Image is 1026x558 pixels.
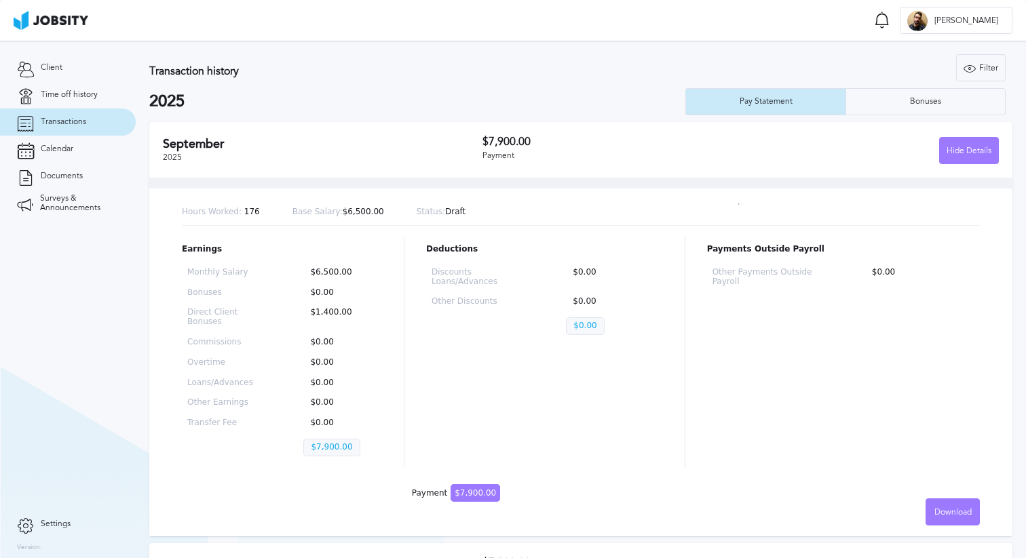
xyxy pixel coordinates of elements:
[41,172,83,181] span: Documents
[187,418,260,428] p: Transfer Fee
[956,54,1006,81] button: Filter
[566,297,657,306] p: $0.00
[900,7,1012,34] button: L[PERSON_NAME]
[303,418,377,428] p: $0.00
[182,245,382,254] p: Earnings
[41,63,62,73] span: Client
[303,308,377,327] p: $1,400.00
[903,97,948,106] div: Bonuses
[303,288,377,298] p: $0.00
[712,268,822,287] p: Other Payments Outside Payroll
[303,439,360,456] p: $7,900.00
[40,194,119,213] span: Surveys & Announcements
[187,268,260,277] p: Monthly Salary
[303,378,377,388] p: $0.00
[926,498,980,525] button: Download
[733,97,799,106] div: Pay Statement
[187,338,260,347] p: Commissions
[939,137,999,164] button: Hide Details
[149,92,685,111] h2: 2025
[41,90,98,100] span: Time off history
[417,207,466,217] p: Draft
[432,297,522,306] p: Other Discounts
[163,137,482,151] h2: September
[865,268,974,287] p: $0.00
[432,268,522,287] p: Discounts Loans/Advances
[187,398,260,407] p: Other Earnings
[707,245,980,254] p: Payments Outside Payroll
[940,138,998,165] div: Hide Details
[187,308,260,327] p: Direct Client Bonuses
[149,65,617,77] h3: Transaction history
[685,88,845,115] button: Pay Statement
[182,207,260,217] p: 176
[187,288,260,298] p: Bonuses
[451,484,500,502] span: $7,900.00
[182,207,242,216] span: Hours Worked:
[482,136,741,148] h3: $7,900.00
[566,317,604,335] p: $0.00
[303,398,377,407] p: $0.00
[303,268,377,277] p: $6,500.00
[934,508,972,517] span: Download
[566,268,657,287] p: $0.00
[41,144,73,154] span: Calendar
[41,117,86,127] span: Transactions
[417,207,445,216] span: Status:
[482,151,741,161] div: Payment
[163,153,182,162] span: 2025
[187,358,260,367] p: Overtime
[928,16,1005,26] span: [PERSON_NAME]
[41,519,71,529] span: Settings
[303,358,377,367] p: $0.00
[292,207,343,216] span: Base Salary:
[426,245,663,254] p: Deductions
[412,489,500,498] div: Payment
[17,544,42,552] label: Version:
[957,55,1005,82] div: Filter
[292,207,384,217] p: $6,500.00
[845,88,1006,115] button: Bonuses
[187,378,260,388] p: Loans/Advances
[303,338,377,347] p: $0.00
[907,11,928,31] div: L
[14,11,88,30] img: ab4bad089aa723f57921c736e9817d99.png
